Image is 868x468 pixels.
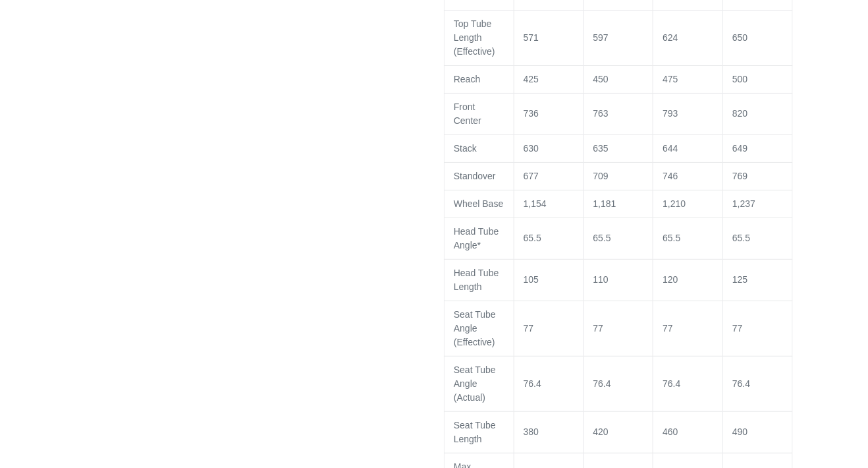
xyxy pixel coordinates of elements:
[454,18,495,57] span: Top Tube Length (Effective)
[593,32,609,43] span: 597
[593,274,609,285] span: 110
[593,74,609,84] span: 450
[593,198,616,209] span: 1,181
[732,171,747,181] span: 769
[524,378,541,389] span: 76.4
[593,426,609,437] span: 420
[454,365,496,403] span: Seat Tube Angle (Actual)
[524,74,539,84] span: 425
[454,226,499,250] span: Head Tube Angle*
[454,102,481,126] span: Front Center
[663,378,680,389] span: 76.4
[663,323,673,334] span: 77
[454,143,477,154] span: Stack
[454,268,499,292] span: Head Tube Length
[663,274,678,285] span: 120
[663,143,678,154] span: 644
[524,274,539,285] span: 105
[663,32,678,43] span: 624
[454,420,496,444] span: Seat Tube Length
[593,233,611,243] span: 65.5
[732,426,747,437] span: 490
[663,426,678,437] span: 460
[593,143,609,154] span: 635
[593,323,604,334] span: 77
[454,171,496,181] span: Standover
[593,108,609,119] span: 763
[663,171,678,181] span: 746
[524,143,539,154] span: 630
[732,198,755,209] span: 1,237
[524,171,539,181] span: 677
[524,426,539,437] span: 380
[524,233,541,243] span: 65.5
[732,378,750,389] span: 76.4
[732,108,747,119] span: 820
[524,108,539,119] span: 736
[732,143,747,154] span: 649
[663,108,678,119] span: 793
[524,32,539,43] span: 571
[732,323,743,334] span: 77
[454,74,480,84] span: Reach
[732,74,747,84] span: 500
[593,378,611,389] span: 76.4
[663,74,678,84] span: 475
[454,309,496,347] span: Seat Tube Angle (Effective)
[524,198,547,209] span: 1,154
[663,233,680,243] span: 65.5
[663,198,686,209] span: 1,210
[732,274,747,285] span: 125
[524,323,534,334] span: 77
[454,198,503,209] span: Wheel Base
[732,233,750,243] span: 65.5
[593,171,609,181] span: 709
[732,32,747,43] span: 650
